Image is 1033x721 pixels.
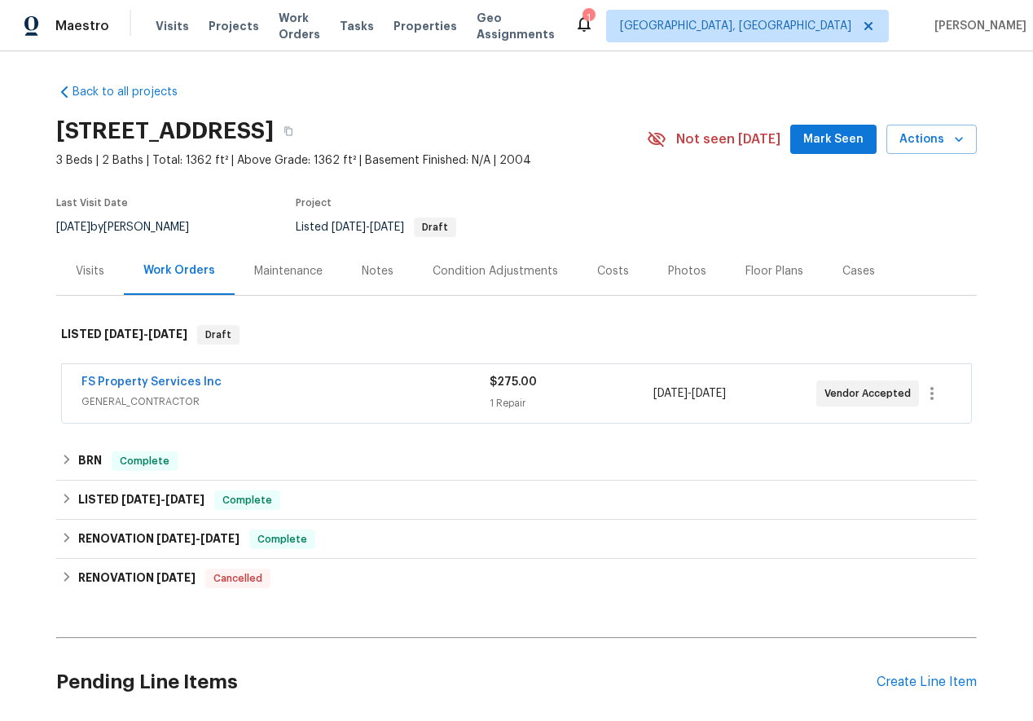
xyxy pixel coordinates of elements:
span: Draft [199,327,238,343]
span: Actions [899,130,964,150]
div: RENOVATION [DATE]-[DATE]Complete [56,520,977,559]
span: - [332,222,404,233]
span: Visits [156,18,189,34]
span: [DATE] [104,328,143,340]
h6: LISTED [61,325,187,345]
span: Maestro [55,18,109,34]
span: Properties [393,18,457,34]
span: [DATE] [692,388,726,399]
a: Back to all projects [56,84,213,100]
div: Cases [842,263,875,279]
span: - [653,385,726,402]
div: 1 [582,10,594,26]
span: [GEOGRAPHIC_DATA], [GEOGRAPHIC_DATA] [620,18,851,34]
div: Notes [362,263,393,279]
span: - [121,494,204,505]
div: Costs [597,263,629,279]
span: Tasks [340,20,374,32]
span: $275.00 [490,376,537,388]
span: [DATE] [121,494,160,505]
div: 1 Repair [490,395,653,411]
div: Maintenance [254,263,323,279]
span: [DATE] [148,328,187,340]
div: by [PERSON_NAME] [56,218,209,237]
h6: LISTED [78,490,204,510]
button: Mark Seen [790,125,877,155]
span: [DATE] [56,222,90,233]
h2: Pending Line Items [56,644,877,720]
span: Complete [216,492,279,508]
span: - [156,533,240,544]
span: Complete [113,453,176,469]
span: GENERAL_CONTRACTOR [81,393,490,410]
span: Draft [415,222,455,232]
span: Vendor Accepted [824,385,917,402]
div: Create Line Item [877,675,977,690]
div: Work Orders [143,262,215,279]
div: Visits [76,263,104,279]
span: [DATE] [370,222,404,233]
h2: [STREET_ADDRESS] [56,123,274,139]
button: Copy Address [274,117,303,146]
div: Floor Plans [745,263,803,279]
span: [DATE] [653,388,688,399]
span: Mark Seen [803,130,864,150]
div: Condition Adjustments [433,263,558,279]
span: - [104,328,187,340]
span: Work Orders [279,10,320,42]
h6: RENOVATION [78,530,240,549]
button: Actions [886,125,977,155]
span: Geo Assignments [477,10,555,42]
span: [DATE] [200,533,240,544]
div: BRN Complete [56,442,977,481]
span: Last Visit Date [56,198,128,208]
span: 3 Beds | 2 Baths | Total: 1362 ft² | Above Grade: 1362 ft² | Basement Finished: N/A | 2004 [56,152,647,169]
span: [DATE] [165,494,204,505]
span: [PERSON_NAME] [928,18,1026,34]
h6: BRN [78,451,102,471]
a: FS Property Services Inc [81,376,222,388]
span: Project [296,198,332,208]
span: Cancelled [207,570,269,587]
span: Projects [209,18,259,34]
div: Photos [668,263,706,279]
span: [DATE] [332,222,366,233]
h6: RENOVATION [78,569,196,588]
div: LISTED [DATE]-[DATE]Complete [56,481,977,520]
span: [DATE] [156,572,196,583]
div: LISTED [DATE]-[DATE]Draft [56,309,977,361]
span: Listed [296,222,456,233]
div: RENOVATION [DATE]Cancelled [56,559,977,598]
span: Complete [251,531,314,547]
span: [DATE] [156,533,196,544]
span: Not seen [DATE] [676,131,780,147]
